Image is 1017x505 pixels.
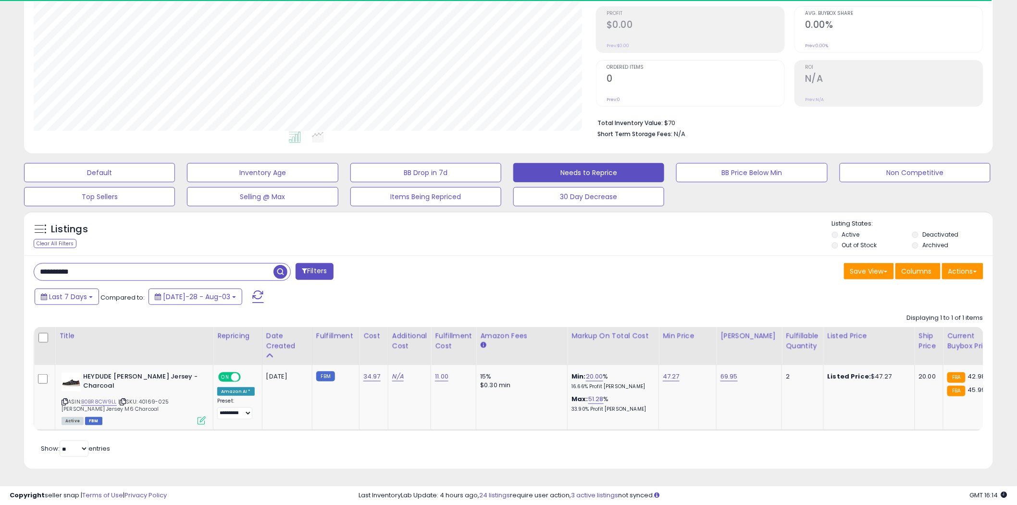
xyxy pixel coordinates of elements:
[83,372,200,392] b: HEYDUDE [PERSON_NAME] Jersey - Charcoal
[720,372,738,381] a: 69.95
[124,491,167,500] a: Privacy Policy
[805,97,824,102] small: Prev: N/A
[947,386,965,396] small: FBA
[828,372,907,381] div: $47.27
[842,241,877,249] label: Out of Stock
[480,372,560,381] div: 15%
[392,372,404,381] a: N/A
[571,406,651,413] p: 33.90% Profit [PERSON_NAME]
[24,163,175,182] button: Default
[842,230,860,239] label: Active
[805,11,983,16] span: Avg. Buybox Share
[350,187,501,206] button: Items Being Repriced
[786,372,816,381] div: 2
[49,292,87,302] span: Last 7 Days
[907,314,983,323] div: Displaying 1 to 1 of 1 items
[805,65,983,70] span: ROI
[219,373,231,381] span: ON
[10,491,45,500] strong: Copyright
[663,372,680,381] a: 47.27
[947,372,965,383] small: FBA
[62,372,81,391] img: 41dqgw8yDxL._SL40_.jpg
[41,444,110,453] span: Show: entries
[607,65,784,70] span: Ordered Items
[571,372,651,390] div: %
[844,263,894,279] button: Save View
[187,163,338,182] button: Inventory Age
[828,331,911,341] div: Listed Price
[513,163,664,182] button: Needs to Reprice
[10,491,167,500] div: seller snap | |
[895,263,941,279] button: Columns
[24,187,175,206] button: Top Sellers
[607,97,620,102] small: Prev: 0
[35,289,99,305] button: Last 7 Days
[62,417,84,425] span: All listings currently available for purchase on Amazon
[607,43,629,49] small: Prev: $0.00
[513,187,664,206] button: 30 Day Decrease
[588,394,604,404] a: 51.28
[480,381,560,390] div: $0.30 min
[663,331,712,341] div: Min Price
[100,293,145,302] span: Compared to:
[571,383,651,390] p: 16.66% Profit [PERSON_NAME]
[597,130,672,138] b: Short Term Storage Fees:
[840,163,991,182] button: Non Competitive
[316,371,335,381] small: FBM
[480,491,510,500] a: 24 listings
[805,73,983,86] h2: N/A
[902,266,932,276] span: Columns
[239,373,255,381] span: OFF
[187,187,338,206] button: Selling @ Max
[571,395,651,413] div: %
[435,331,472,351] div: Fulfillment Cost
[85,417,102,425] span: FBM
[919,372,936,381] div: 20.00
[968,372,986,381] span: 42.98
[586,372,603,381] a: 20.00
[51,223,88,236] h5: Listings
[968,385,986,394] span: 45.99
[674,129,685,139] span: N/A
[163,292,230,302] span: [DATE]-28 - Aug-03
[266,331,308,351] div: Date Created
[571,372,586,381] b: Min:
[62,372,206,424] div: ASIN:
[82,491,123,500] a: Terms of Use
[217,398,255,419] div: Preset:
[480,331,563,341] div: Amazon Fees
[786,331,819,351] div: Fulfillable Quantity
[363,372,381,381] a: 34.97
[970,491,1007,500] span: 2025-08-11 16:14 GMT
[81,398,117,406] a: B0BR8CW9LL
[942,263,983,279] button: Actions
[480,341,486,350] small: Amazon Fees.
[59,331,209,341] div: Title
[217,387,255,396] div: Amazon AI *
[947,331,997,351] div: Current Buybox Price
[149,289,242,305] button: [DATE]-28 - Aug-03
[805,43,828,49] small: Prev: 0.00%
[805,19,983,32] h2: 0.00%
[62,398,169,412] span: | SKU: 40169-025 [PERSON_NAME] Jersey M6 Charcoal
[571,491,619,500] a: 3 active listings
[435,372,448,381] a: 11.00
[607,73,784,86] h2: 0
[828,372,871,381] b: Listed Price:
[720,331,778,341] div: [PERSON_NAME]
[296,263,333,280] button: Filters
[607,11,784,16] span: Profit
[571,394,588,404] b: Max:
[359,491,1007,500] div: Last InventoryLab Update: 4 hours ago, require user action, not synced.
[568,327,659,365] th: The percentage added to the cost of goods (COGS) that forms the calculator for Min & Max prices.
[597,116,976,128] li: $70
[607,19,784,32] h2: $0.00
[832,219,993,228] p: Listing States:
[919,331,940,351] div: Ship Price
[266,372,305,381] div: [DATE]
[350,163,501,182] button: BB Drop in 7d
[597,119,663,127] b: Total Inventory Value:
[571,331,655,341] div: Markup on Total Cost
[316,331,355,341] div: Fulfillment
[217,331,258,341] div: Repricing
